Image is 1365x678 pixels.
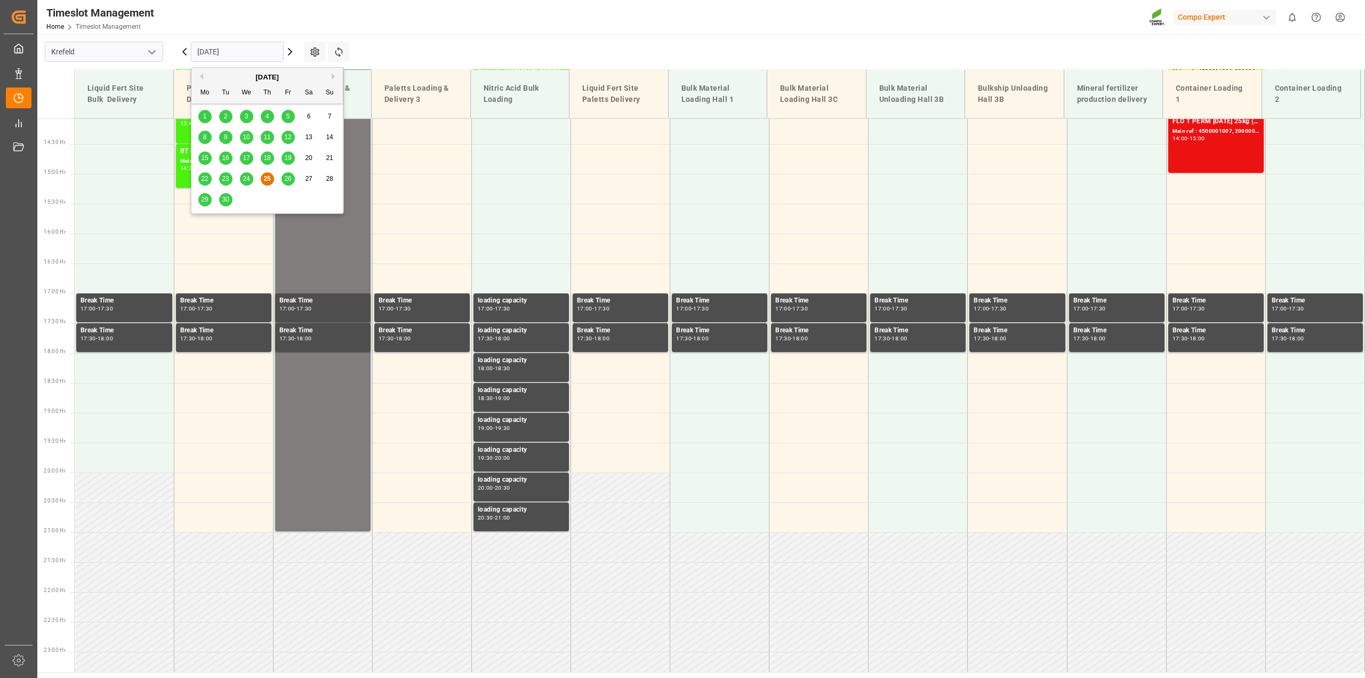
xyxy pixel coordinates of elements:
div: 17:00 [974,306,989,311]
div: Break Time [180,296,267,306]
div: Break Time [81,296,168,306]
div: 17:30 [892,306,907,311]
div: Timeslot Management [46,5,154,21]
div: - [195,336,197,341]
div: 17:30 [1173,336,1188,341]
div: 18:00 [892,336,907,341]
div: Choose Sunday, September 21st, 2025 [323,151,336,165]
img: Screenshot%202023-09-29%20at%2010.02.21.png_1712312052.png [1149,8,1166,27]
span: 22:00 Hr [44,587,66,593]
span: 17:30 Hr [44,318,66,324]
div: - [294,336,296,341]
div: 17:00 [1272,306,1287,311]
div: Break Time [874,325,961,336]
div: Choose Friday, September 26th, 2025 [282,172,295,186]
span: 27 [305,175,312,182]
span: 10 [243,133,250,141]
div: Break Time [676,296,763,306]
div: 17:30 [197,306,213,311]
div: 19:30 [478,456,493,460]
div: 17:00 [775,306,791,311]
div: Fr [282,86,295,100]
div: 17:00 [1073,306,1089,311]
div: - [394,306,396,311]
div: 17:00 [676,306,692,311]
span: 15 [201,154,208,162]
div: loading capacity [478,415,565,426]
div: 14:30 [180,166,196,171]
div: 20:00 [495,456,510,460]
div: Liquid Fert Site Paletts Delivery [578,78,660,109]
div: 17:30 [98,306,113,311]
span: 19 [284,154,291,162]
div: - [493,456,495,460]
div: Th [261,86,274,100]
span: 8 [203,133,207,141]
span: 14 [326,133,333,141]
div: Choose Tuesday, September 16th, 2025 [219,151,232,165]
div: Sa [302,86,316,100]
div: Choose Monday, September 29th, 2025 [198,193,212,206]
button: Previous Month [197,73,203,79]
input: Type to search/select [45,42,163,62]
div: Choose Monday, September 22nd, 2025 [198,172,212,186]
div: 17:30 [693,306,709,311]
div: 17:00 [81,306,96,311]
div: 14:00 [1173,136,1188,141]
div: Break Time [1272,325,1359,336]
div: Choose Thursday, September 11th, 2025 [261,131,274,144]
div: Break Time [379,296,465,306]
div: Main ref : 6100002206, 2000000333 [180,157,267,166]
div: loading capacity [478,355,565,366]
div: 20:30 [495,485,510,490]
span: 20 [305,154,312,162]
span: 9 [224,133,228,141]
span: 19:30 Hr [44,438,66,444]
div: 17:00 [180,306,196,311]
div: Choose Saturday, September 20th, 2025 [302,151,316,165]
div: 17:30 [1289,306,1304,311]
div: Break Time [974,296,1061,306]
div: 21:00 [495,515,510,520]
div: 17:00 [478,306,493,311]
div: 17:30 [594,306,609,311]
div: - [1187,136,1189,141]
div: Mineral fertilizer production delivery [1073,78,1154,109]
div: Choose Wednesday, September 17th, 2025 [240,151,253,165]
div: Choose Wednesday, September 24th, 2025 [240,172,253,186]
span: 2 [224,113,228,120]
div: 17:30 [974,336,989,341]
div: 17:30 [1272,336,1287,341]
div: Break Time [1173,325,1259,336]
span: 23 [222,175,229,182]
span: 7 [328,113,332,120]
span: 6 [307,113,311,120]
input: DD.MM.YYYY [191,42,284,62]
div: 17:30 [577,336,592,341]
span: 18 [263,154,270,162]
span: 16:00 Hr [44,229,66,235]
div: Choose Friday, September 12th, 2025 [282,131,295,144]
span: 18:30 Hr [44,378,66,384]
div: Choose Tuesday, September 9th, 2025 [219,131,232,144]
div: Paletts Loading & Delivery 1 [182,78,264,109]
div: - [294,306,296,311]
div: 18:00 [396,336,411,341]
div: 17:30 [1073,336,1089,341]
div: - [195,306,197,311]
div: - [1287,306,1289,311]
div: - [890,306,892,311]
div: - [1088,336,1090,341]
div: - [1088,306,1090,311]
div: 18:00 [197,336,213,341]
div: - [989,306,991,311]
span: 15:30 Hr [44,199,66,205]
div: Nitric Acid Bulk Loading [479,78,561,109]
div: Choose Saturday, September 13th, 2025 [302,131,316,144]
div: - [493,336,495,341]
span: 22:30 Hr [44,617,66,623]
div: Break Time [577,325,664,336]
span: 22 [201,175,208,182]
span: 19:00 Hr [44,408,66,414]
div: 17:30 [180,336,196,341]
